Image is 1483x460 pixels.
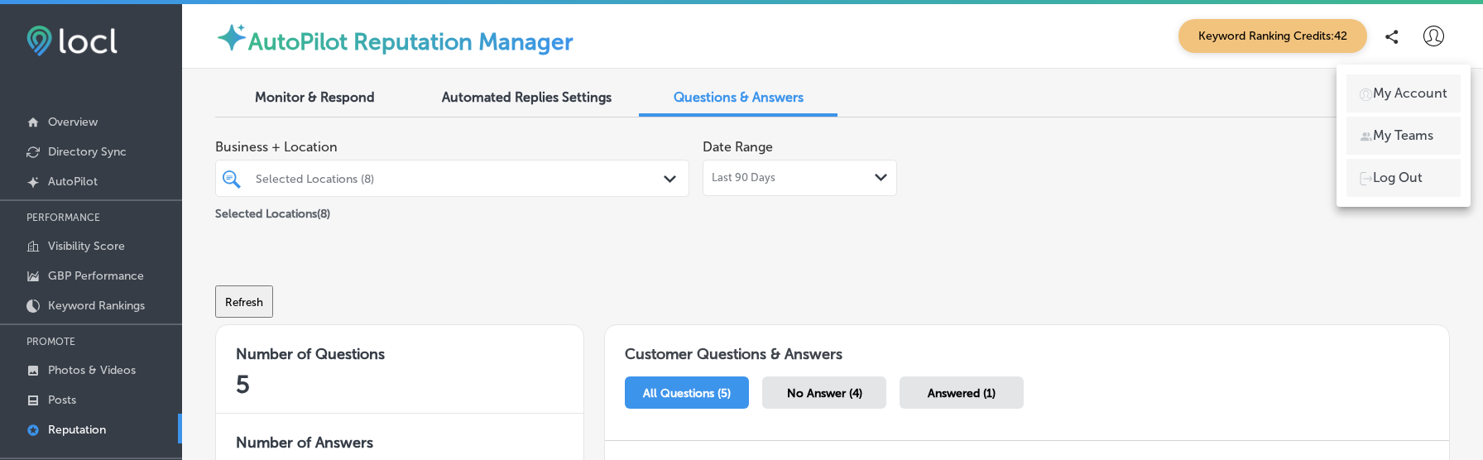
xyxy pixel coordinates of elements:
[26,26,118,56] img: fda3e92497d09a02dc62c9cd864e3231.png
[1346,74,1461,113] a: My Account
[1373,126,1433,146] p: My Teams
[48,239,125,253] p: Visibility Score
[48,299,145,313] p: Keyword Rankings
[1346,159,1461,197] a: Log Out
[1373,84,1447,103] p: My Account
[48,145,127,159] p: Directory Sync
[1346,117,1461,155] a: My Teams
[48,175,98,189] p: AutoPilot
[48,269,144,283] p: GBP Performance
[48,115,98,129] p: Overview
[48,423,106,437] p: Reputation
[1373,168,1423,188] p: Log Out
[48,363,136,377] p: Photos & Videos
[48,393,76,407] p: Posts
